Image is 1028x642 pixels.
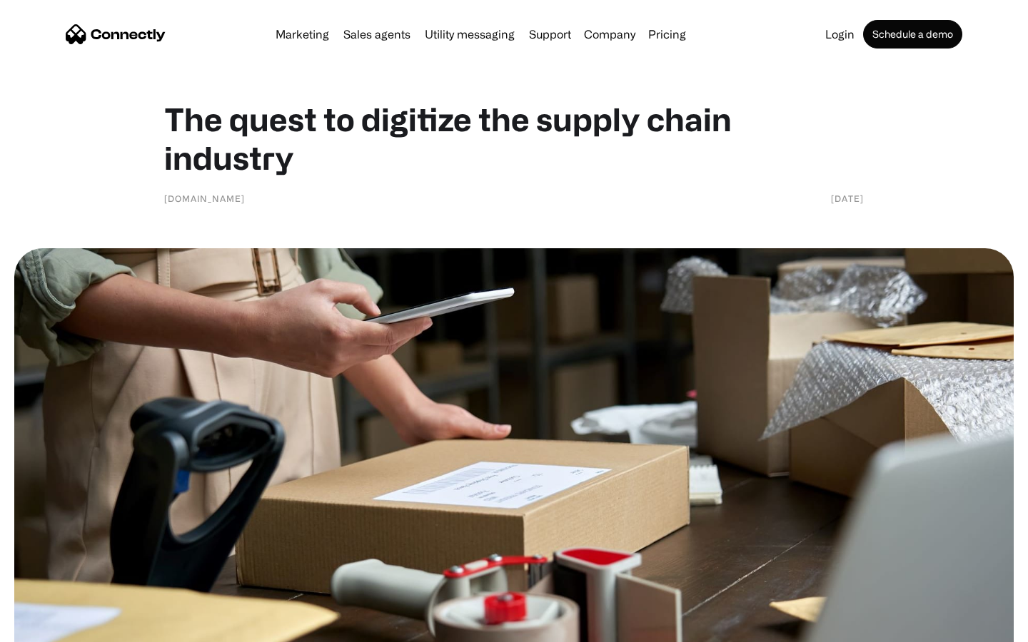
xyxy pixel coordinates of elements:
[642,29,692,40] a: Pricing
[419,29,520,40] a: Utility messaging
[29,617,86,637] ul: Language list
[584,24,635,44] div: Company
[820,29,860,40] a: Login
[338,29,416,40] a: Sales agents
[831,191,864,205] div: [DATE]
[270,29,335,40] a: Marketing
[523,29,577,40] a: Support
[164,191,245,205] div: [DOMAIN_NAME]
[863,20,962,49] a: Schedule a demo
[14,617,86,637] aside: Language selected: English
[164,100,864,177] h1: The quest to digitize the supply chain industry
